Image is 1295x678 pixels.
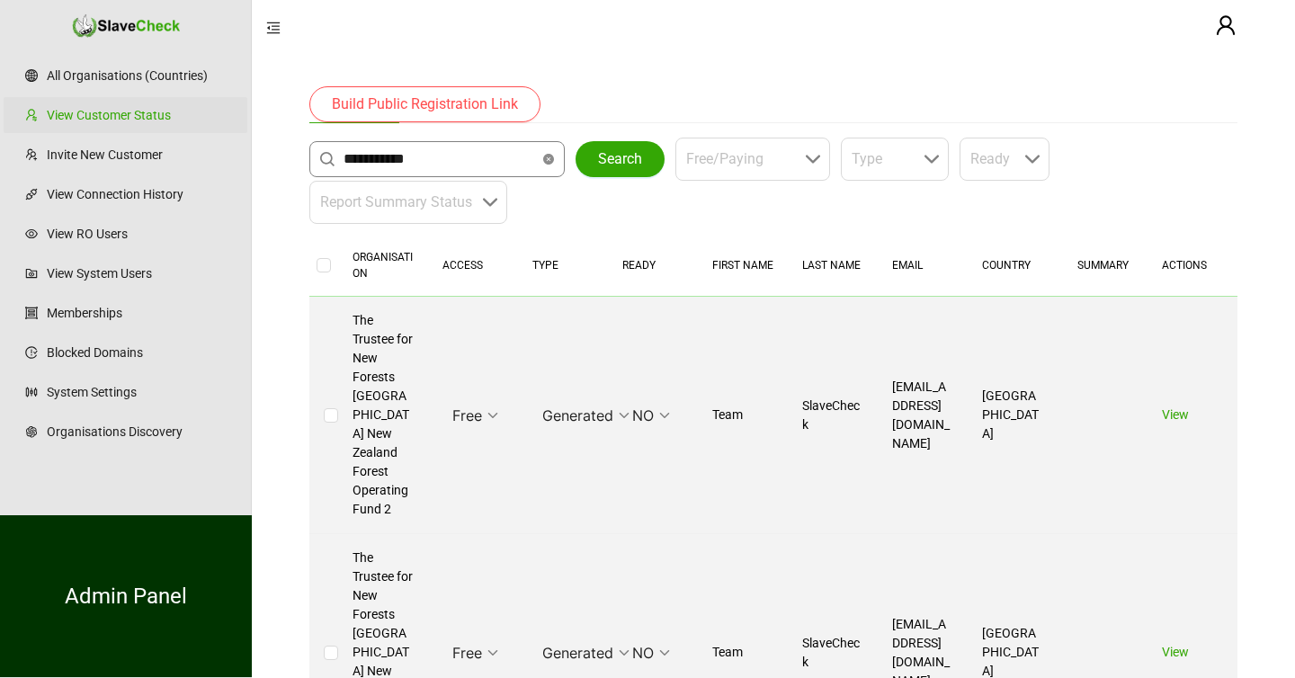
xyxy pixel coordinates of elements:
[338,235,428,297] th: ORGANISATION
[452,402,498,429] span: Free
[47,335,233,370] a: Blocked Domains
[47,216,233,252] a: View RO Users
[1148,235,1237,297] th: ACTIONS
[788,235,878,297] th: LAST NAME
[543,154,554,165] span: close-circle
[542,402,630,429] span: Generated
[543,151,554,167] span: close-circle
[632,402,670,429] span: NO
[878,235,968,297] th: EMAIL
[47,137,233,173] a: Invite New Customer
[608,235,698,297] th: READY
[576,141,665,177] button: Search
[1162,407,1189,422] a: View
[47,58,233,94] a: All Organisations (Countries)
[452,639,498,666] span: Free
[47,176,233,212] a: View Connection History
[878,297,968,534] td: [EMAIL_ADDRESS][DOMAIN_NAME]
[47,255,233,291] a: View System Users
[332,94,518,115] span: Build Public Registration Link
[47,414,233,450] a: Organisations Discovery
[632,639,670,666] span: NO
[788,297,878,534] td: SlaveCheck
[428,235,518,297] th: ACCESS
[1162,645,1189,659] a: View
[47,97,233,133] a: View Customer Status
[698,235,788,297] th: FIRST NAME
[1058,235,1148,297] th: SUMMARY
[47,374,233,410] a: System Settings
[1215,14,1237,36] span: user
[542,639,630,666] span: Generated
[266,21,281,35] span: menu-fold
[698,297,788,534] td: Team
[598,148,642,170] span: Search
[968,235,1058,297] th: COUNTRY
[47,295,233,331] a: Memberships
[518,235,608,297] th: TYPE
[309,86,540,122] button: Build Public Registration Link
[338,297,428,534] td: The Trustee for New Forests [GEOGRAPHIC_DATA] New Zealand Forest Operating Fund 2
[968,297,1058,534] td: [GEOGRAPHIC_DATA]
